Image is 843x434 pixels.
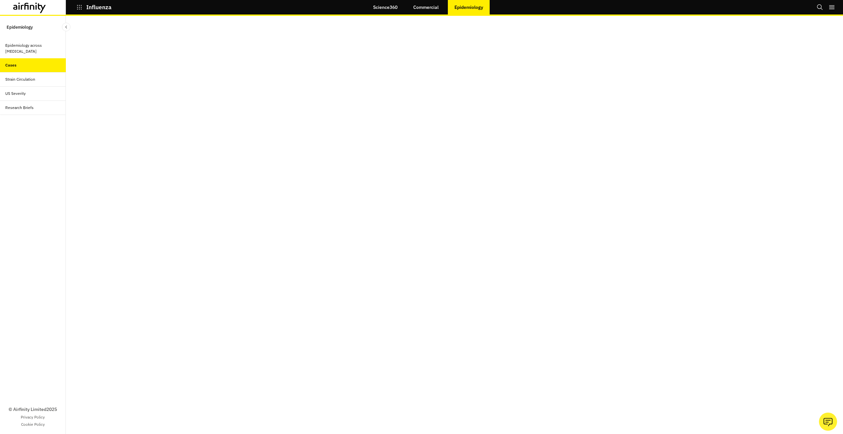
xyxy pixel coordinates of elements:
[86,4,112,10] p: Influenza
[5,76,35,82] div: Strain Circulation
[817,2,823,13] button: Search
[819,413,837,431] button: Ask our analysts
[5,105,34,111] div: Research Briefs
[21,421,45,427] a: Cookie Policy
[7,21,33,33] p: Epidemiology
[62,23,70,31] button: Close Sidebar
[454,5,483,10] p: Epidemiology
[5,62,16,68] div: Cases
[76,2,112,13] button: Influenza
[5,42,61,54] div: Epidemiology across [MEDICAL_DATA]
[5,91,26,96] div: US Severity
[21,414,45,420] a: Privacy Policy
[9,406,57,413] p: © Airfinity Limited 2025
